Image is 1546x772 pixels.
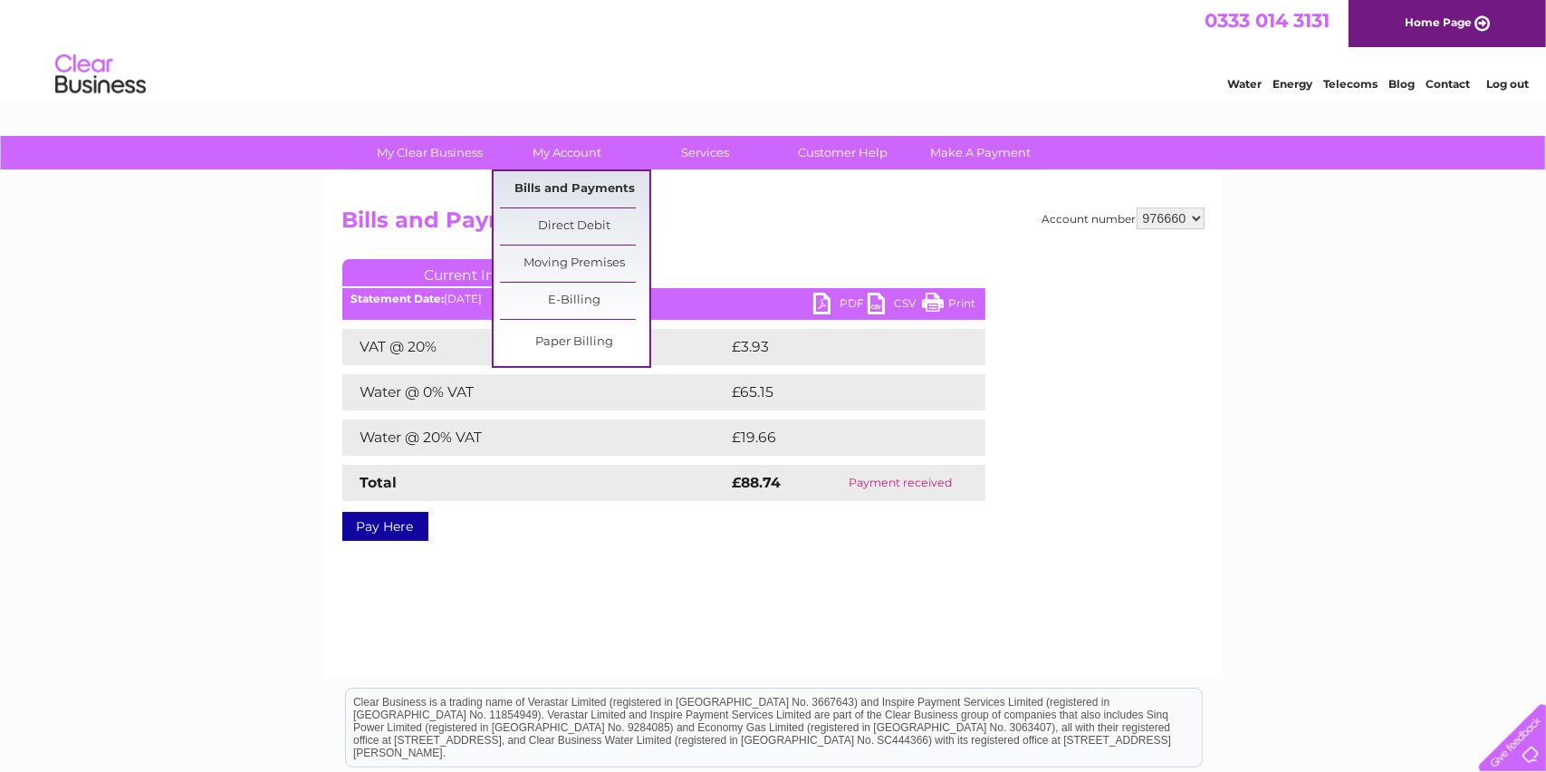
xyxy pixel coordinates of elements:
[868,293,922,319] a: CSV
[342,329,728,365] td: VAT @ 20%
[54,47,147,102] img: logo.png
[728,329,943,365] td: £3.93
[342,374,728,410] td: Water @ 0% VAT
[733,474,782,491] strong: £88.74
[922,293,976,319] a: Print
[815,465,984,501] td: Payment received
[768,136,917,169] a: Customer Help
[500,324,649,361] a: Paper Billing
[1042,207,1205,229] div: Account number
[346,10,1202,88] div: Clear Business is a trading name of Verastar Limited (registered in [GEOGRAPHIC_DATA] No. 3667643...
[342,293,985,305] div: [DATE]
[813,293,868,319] a: PDF
[1388,77,1415,91] a: Blog
[1486,77,1529,91] a: Log out
[342,207,1205,242] h2: Bills and Payments
[500,246,649,282] a: Moving Premises
[1205,9,1330,32] a: 0333 014 3131
[500,171,649,207] a: Bills and Payments
[351,292,445,305] b: Statement Date:
[1426,77,1470,91] a: Contact
[1272,77,1312,91] a: Energy
[355,136,504,169] a: My Clear Business
[342,512,428,541] a: Pay Here
[360,474,398,491] strong: Total
[728,420,948,456] td: £19.66
[342,420,728,456] td: Water @ 20% VAT
[906,136,1055,169] a: Make A Payment
[1323,77,1378,91] a: Telecoms
[342,259,614,286] a: Current Invoice
[1227,77,1262,91] a: Water
[500,283,649,319] a: E-Billing
[728,374,946,410] td: £65.15
[630,136,780,169] a: Services
[500,208,649,245] a: Direct Debit
[493,136,642,169] a: My Account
